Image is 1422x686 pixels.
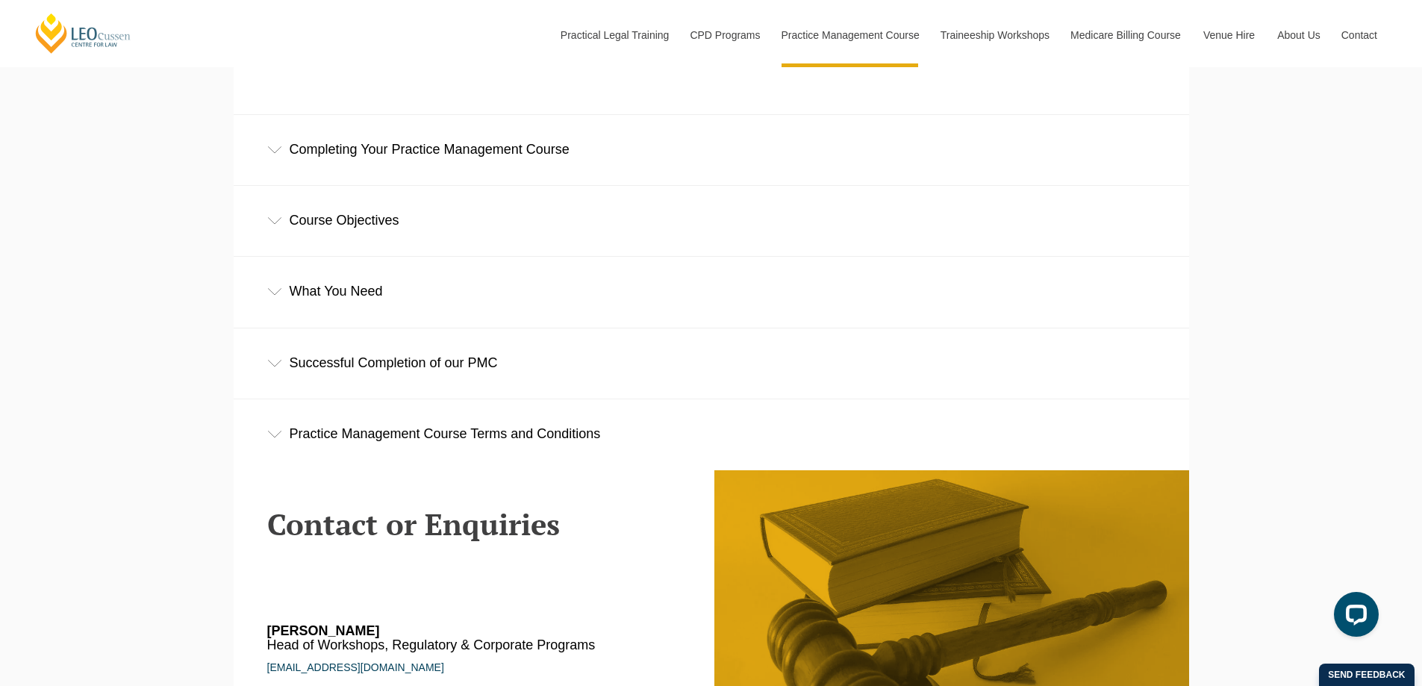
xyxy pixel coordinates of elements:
a: Traineeship Workshops [929,3,1059,67]
div: Course Objectives [234,186,1189,255]
h6: Head of Workshops, Regulatory & Corporate Programs [267,624,657,654]
a: CPD Programs [679,3,770,67]
a: About Us [1266,3,1330,67]
div: Practice Management Course Terms and Conditions [234,399,1189,469]
h2: Contact or Enquiries [267,508,700,540]
iframe: LiveChat chat widget [1322,586,1385,649]
a: Contact [1330,3,1388,67]
strong: [PERSON_NAME] [267,623,380,638]
a: [PERSON_NAME] Centre for Law [34,12,133,54]
div: Successful Completion of our PMC [234,328,1189,398]
a: Practice Management Course [770,3,929,67]
a: [EMAIL_ADDRESS][DOMAIN_NAME] [267,661,444,673]
a: Medicare Billing Course [1059,3,1192,67]
div: What You Need [234,257,1189,326]
a: Venue Hire [1192,3,1266,67]
a: Practical Legal Training [549,3,679,67]
div: Completing Your Practice Management Course [234,115,1189,184]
